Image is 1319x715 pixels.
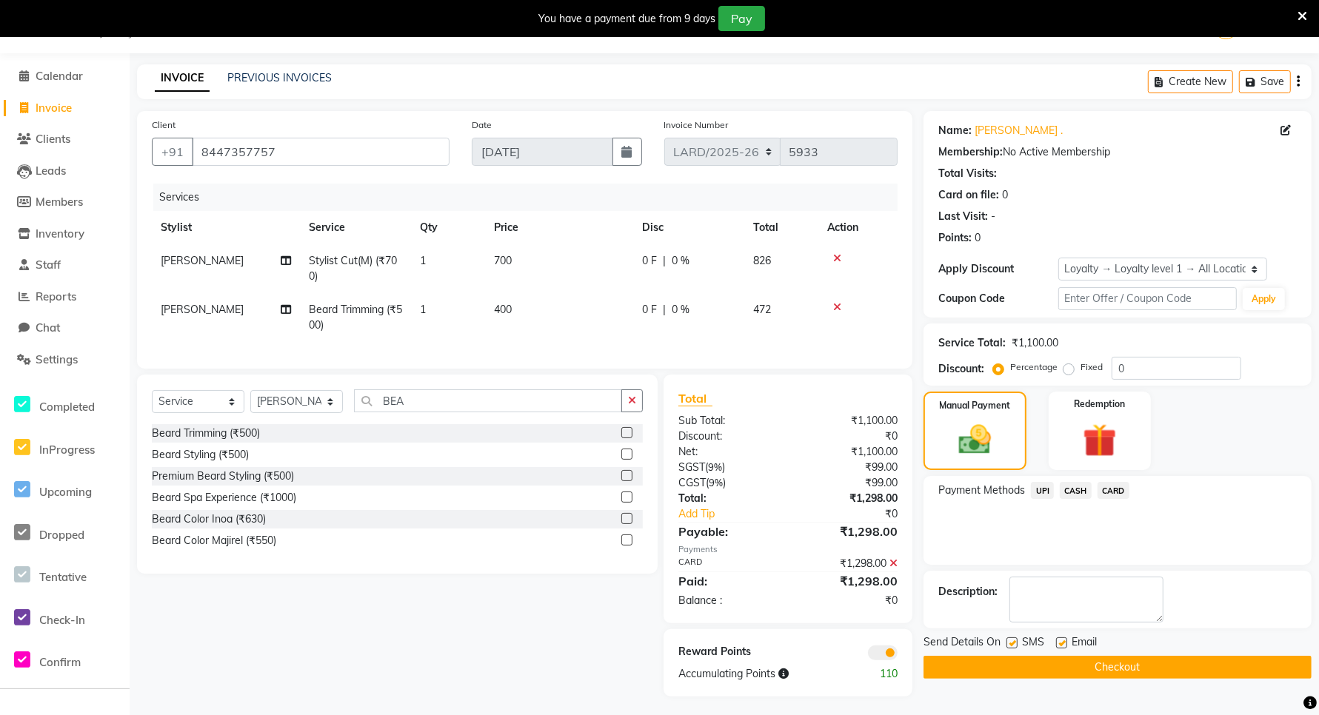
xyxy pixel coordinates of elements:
[39,443,95,457] span: InProgress
[1072,420,1127,461] img: _gift.svg
[667,413,788,429] div: Sub Total:
[667,506,808,522] a: Add Tip
[1002,187,1008,203] div: 0
[667,593,788,608] div: Balance :
[672,302,689,318] span: 0 %
[678,476,706,489] span: CGST
[300,211,411,244] th: Service
[1022,634,1044,653] span: SMS
[1012,335,1058,351] div: ₹1,100.00
[667,475,788,491] div: ( )
[153,184,909,211] div: Services
[472,118,492,132] label: Date
[667,556,788,571] div: CARD
[667,644,788,660] div: Reward Points
[642,302,657,318] span: 0 F
[354,389,622,412] input: Search or Scan
[788,413,909,429] div: ₹1,100.00
[667,491,788,506] div: Total:
[1010,360,1058,374] label: Percentage
[36,289,76,303] span: Reports
[788,475,909,491] div: ₹99.00
[39,613,85,627] span: Check-In
[949,421,1001,458] img: _cash.svg
[788,523,909,540] div: ₹1,298.00
[938,144,1003,160] div: Membership:
[938,209,988,224] div: Last Visit:
[39,485,92,499] span: Upcoming
[152,447,249,463] div: Beard Styling (₹500)
[938,261,1058,277] div: Apply Discount
[667,572,788,590] div: Paid:
[420,303,426,316] span: 1
[36,226,84,241] span: Inventory
[494,303,512,316] span: 400
[192,138,450,166] input: Search by Name/Mobile/Email/Code
[938,335,1006,351] div: Service Total:
[667,523,788,540] div: Payable:
[924,634,1001,653] span: Send Details On
[39,400,95,414] span: Completed
[664,118,729,132] label: Invoice Number
[152,511,266,527] div: Beard Color Inoa (₹630)
[938,187,999,203] div: Card on file:
[411,211,485,244] th: Qty
[152,469,294,484] div: Premium Beard Styling (₹500)
[672,253,689,269] span: 0 %
[155,65,210,92] a: INVOICE
[4,289,126,306] a: Reports
[938,144,1297,160] div: No Active Membership
[678,391,712,406] span: Total
[744,211,818,244] th: Total
[788,444,909,460] div: ₹1,100.00
[36,101,72,115] span: Invoice
[663,302,666,318] span: |
[667,666,849,682] div: Accumulating Points
[678,543,898,556] div: Payments
[938,230,972,246] div: Points:
[36,69,83,83] span: Calendar
[309,303,402,332] span: Beard Trimming (₹500)
[938,166,997,181] div: Total Visits:
[4,226,126,243] a: Inventory
[36,320,60,335] span: Chat
[975,123,1063,138] a: [PERSON_NAME] .
[938,123,972,138] div: Name:
[152,118,176,132] label: Client
[4,352,126,369] a: Settings
[924,656,1312,679] button: Checkout
[753,303,771,316] span: 472
[36,195,83,209] span: Members
[938,361,984,377] div: Discount:
[938,584,998,600] div: Description:
[4,163,126,180] a: Leads
[36,352,78,366] span: Settings
[642,253,657,269] span: 0 F
[718,6,765,31] button: Pay
[667,460,788,475] div: ( )
[709,477,723,489] span: 9%
[538,11,715,27] div: You have a payment due from 9 days
[788,429,909,444] div: ₹0
[152,426,260,441] div: Beard Trimming (₹500)
[678,460,705,474] span: SGST
[788,460,909,475] div: ₹99.00
[152,211,300,244] th: Stylist
[991,209,995,224] div: -
[663,253,666,269] span: |
[494,254,512,267] span: 700
[753,254,771,267] span: 826
[808,506,909,522] div: ₹0
[708,461,722,473] span: 9%
[938,291,1058,306] div: Coupon Code
[152,490,296,506] div: Beard Spa Experience (₹1000)
[1239,70,1291,93] button: Save
[39,655,81,669] span: Confirm
[161,303,244,316] span: [PERSON_NAME]
[788,593,909,608] div: ₹0
[36,258,61,272] span: Staff
[152,138,193,166] button: +91
[161,254,244,267] span: [PERSON_NAME]
[39,570,87,584] span: Tentative
[788,572,909,590] div: ₹1,298.00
